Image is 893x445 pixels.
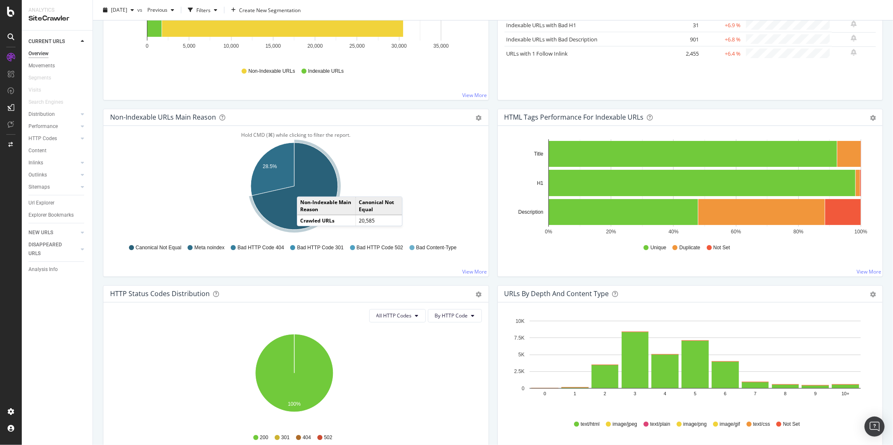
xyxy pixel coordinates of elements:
[350,43,365,49] text: 25,000
[651,244,667,251] span: Unique
[784,391,786,396] text: 8
[504,113,644,121] div: HTML Tags Performance for Indexable URLs
[463,92,487,99] a: View More
[28,98,72,107] a: Search Engines
[606,229,616,235] text: 20%
[842,391,849,396] text: 10+
[28,146,87,155] a: Content
[783,421,800,428] span: Not Set
[28,183,78,192] a: Sitemaps
[463,268,487,275] a: View More
[146,43,149,49] text: 0
[28,171,78,179] a: Outlinks
[136,244,181,251] span: Canonical Not Equal
[851,20,857,27] div: bell-plus
[110,329,478,426] svg: A chart.
[183,43,196,49] text: 5,000
[870,115,876,121] div: gear
[248,68,295,75] span: Non-Indexable URLs
[612,421,637,428] span: image/jpeg
[701,46,743,60] td: +6.4 %
[28,122,58,131] div: Performance
[668,229,678,235] text: 40%
[865,417,885,437] div: Open Intercom Messenger
[376,312,412,319] span: All HTTP Codes
[504,139,872,236] div: A chart.
[514,368,525,374] text: 2.5K
[110,139,478,236] svg: A chart.
[514,335,525,341] text: 7.5K
[28,86,41,95] div: Visits
[754,391,757,396] text: 7
[28,37,78,46] a: CURRENT URLS
[28,61,87,70] a: Movements
[28,199,54,207] div: Url Explorer
[185,3,221,17] button: Filters
[28,211,74,220] div: Explorer Bookmarks
[28,265,58,274] div: Analysis Info
[793,229,803,235] text: 80%
[650,421,670,428] span: text/plain
[476,115,482,121] div: gear
[28,199,87,207] a: Url Explorer
[545,229,552,235] text: 0%
[28,240,78,258] a: DISAPPEARED URLS
[28,37,65,46] div: CURRENT URLS
[297,215,355,226] td: Crawled URLs
[100,3,137,17] button: [DATE]
[357,244,403,251] span: Bad HTTP Code 502
[507,21,576,29] a: Indexable URLs with Bad H1
[701,32,743,46] td: +6.8 %
[518,209,543,215] text: Description
[633,391,636,396] text: 3
[518,352,525,358] text: 5K
[854,229,867,235] text: 100%
[667,18,701,32] td: 31
[28,240,71,258] div: DISAPPEARED URLS
[504,316,872,413] svg: A chart.
[28,159,43,167] div: Inlinks
[28,183,50,192] div: Sitemaps
[476,292,482,297] div: gear
[356,215,402,226] td: 20,585
[507,36,598,43] a: Indexable URLs with Bad Description
[265,43,281,49] text: 15,000
[297,197,355,215] td: Non-Indexable Main Reason
[603,391,606,396] text: 2
[574,391,576,396] text: 1
[237,244,284,251] span: Bad HTTP Code 404
[522,386,525,391] text: 0
[428,309,482,322] button: By HTTP Code
[303,434,311,441] span: 404
[110,289,210,298] div: HTTP Status Codes Distribution
[391,43,407,49] text: 30,000
[28,110,55,119] div: Distribution
[667,46,701,60] td: 2,455
[537,180,543,186] text: H1
[369,309,426,322] button: All HTTP Codes
[28,61,55,70] div: Movements
[356,197,402,215] td: Canonical Not Equal
[416,244,457,251] span: Bad Content-Type
[28,134,78,143] a: HTTP Codes
[324,434,332,441] span: 502
[281,434,290,441] span: 301
[683,421,707,428] span: image/png
[28,98,63,107] div: Search Engines
[543,391,546,396] text: 0
[110,113,216,121] div: Non-Indexable URLs Main Reason
[28,49,49,58] div: Overview
[144,6,167,13] span: Previous
[28,146,46,155] div: Content
[307,43,323,49] text: 20,000
[288,401,301,407] text: 100%
[194,244,224,251] span: Meta noindex
[433,43,449,49] text: 35,000
[144,3,178,17] button: Previous
[196,6,211,13] div: Filters
[814,391,816,396] text: 9
[720,421,740,428] span: image/gif
[228,3,304,17] button: Create New Segmentation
